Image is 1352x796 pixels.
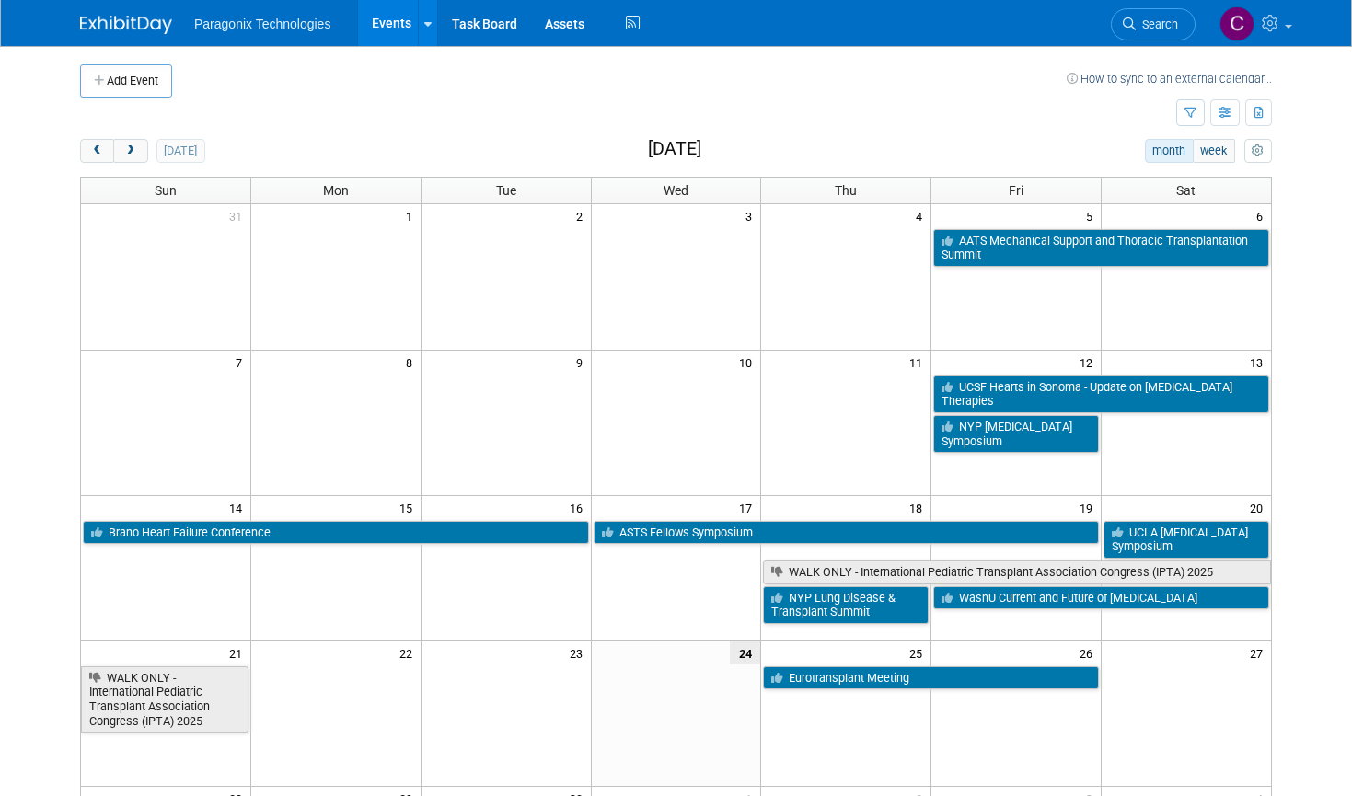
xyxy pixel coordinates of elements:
span: 15 [398,496,421,519]
span: 23 [568,641,591,664]
span: 22 [398,641,421,664]
a: UCLA [MEDICAL_DATA] Symposium [1104,521,1269,559]
span: 6 [1254,204,1271,227]
span: Sat [1176,183,1196,198]
a: NYP [MEDICAL_DATA] Symposium [933,415,1099,453]
button: week [1193,139,1235,163]
a: WALK ONLY - International Pediatric Transplant Association Congress (IPTA) 2025 [763,560,1271,584]
span: 31 [227,204,250,227]
span: 25 [907,641,930,664]
a: Brano Heart Failure Conference [83,521,589,545]
span: 10 [737,351,760,374]
i: Personalize Calendar [1252,145,1264,157]
span: Tue [496,183,516,198]
a: AATS Mechanical Support and Thoracic Transplantation Summit [933,229,1269,267]
button: next [113,139,147,163]
span: 8 [404,351,421,374]
span: 24 [730,641,760,664]
span: 5 [1084,204,1101,227]
span: 7 [234,351,250,374]
span: 1 [404,204,421,227]
span: 26 [1078,641,1101,664]
img: ExhibitDay [80,16,172,34]
span: 12 [1078,351,1101,374]
span: 3 [744,204,760,227]
button: prev [80,139,114,163]
a: How to sync to an external calendar... [1067,72,1272,86]
a: UCSF Hearts in Sonoma - Update on [MEDICAL_DATA] Therapies [933,375,1269,413]
span: 9 [574,351,591,374]
button: myCustomButton [1244,139,1272,163]
span: Sun [155,183,177,198]
span: Wed [664,183,688,198]
span: 4 [914,204,930,227]
span: Fri [1009,183,1023,198]
span: 11 [907,351,930,374]
span: 27 [1248,641,1271,664]
span: 18 [907,496,930,519]
a: Eurotransplant Meeting [763,666,1098,690]
span: 16 [568,496,591,519]
button: [DATE] [156,139,205,163]
span: Search [1136,17,1178,31]
a: WALK ONLY - International Pediatric Transplant Association Congress (IPTA) 2025 [81,666,248,733]
span: Paragonix Technologies [194,17,330,31]
button: month [1145,139,1194,163]
span: 20 [1248,496,1271,519]
a: ASTS Fellows Symposium [594,521,1099,545]
a: NYP Lung Disease & Transplant Summit [763,586,929,624]
a: WashU Current and Future of [MEDICAL_DATA] [933,586,1269,610]
span: 13 [1248,351,1271,374]
h2: [DATE] [648,139,701,159]
button: Add Event [80,64,172,98]
span: 19 [1078,496,1101,519]
span: 21 [227,641,250,664]
img: Corinne McNamara [1219,6,1254,41]
span: 17 [737,496,760,519]
span: 2 [574,204,591,227]
span: 14 [227,496,250,519]
span: Mon [323,183,349,198]
span: Thu [835,183,857,198]
a: Search [1111,8,1196,40]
